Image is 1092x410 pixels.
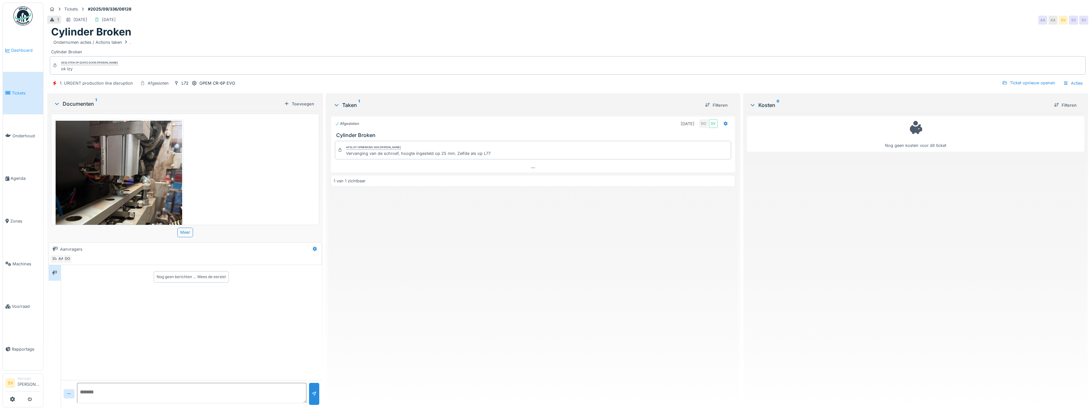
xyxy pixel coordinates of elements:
span: Zones [10,218,41,224]
div: Afsluit opmerking van [PERSON_NAME] [346,145,401,150]
div: SV [709,119,718,128]
sup: 0 [777,101,779,109]
div: DO [63,254,72,263]
div: [DATE] [74,17,87,23]
strong: #2025/09/336/06128 [85,6,134,12]
div: Documenten [54,100,282,108]
div: L72 [182,80,189,86]
div: 1. URGENT production line disruption [60,80,133,86]
div: Acties [1060,79,1086,88]
span: Machines [12,261,41,267]
a: Tickets [3,72,43,115]
div: Toevoegen [282,100,317,108]
div: Ticket opnieuw openen [1000,79,1058,87]
a: SV Manager[PERSON_NAME] [5,376,41,391]
span: Onderhoud [12,133,41,139]
div: [DATE] [102,17,116,23]
div: SV [1069,16,1078,25]
sup: 1 [358,101,360,109]
div: DO [699,119,708,128]
div: Nog geen berichten … Wees de eerste! [157,274,226,280]
sup: 1 [95,100,97,108]
div: Afgesloten [148,80,169,86]
div: SV [1059,16,1068,25]
a: Voorraad [3,285,43,328]
div: Vervanging van de schroef, hoogte ingesteld op 25 mm. Zelfde als op L77 [346,150,491,156]
div: Aanvragers [60,246,82,252]
h1: Cylinder Broken [51,26,131,38]
div: 1 [57,17,59,23]
div: Meer [177,228,193,237]
span: Tickets [12,90,41,96]
div: Cylinder Broken [51,38,1084,55]
div: AA [1038,16,1047,25]
span: Voorraad [12,303,41,309]
div: ok Izy [61,66,118,72]
div: Manager [18,376,41,381]
img: ggvx0ofxi5x9x4o2zy4usj7q986v [56,121,182,289]
img: Badge_color-CXgf-gQk.svg [13,6,33,26]
div: SV [50,254,59,263]
div: [DATE] [681,121,694,127]
a: Zones [3,200,43,243]
div: Kosten [749,101,1049,109]
li: [PERSON_NAME] [18,376,41,390]
div: Filteren [702,101,730,110]
div: Nog geen kosten voor dit ticket [751,119,1080,149]
a: Agenda [3,157,43,200]
div: AA [57,254,66,263]
a: Machines [3,242,43,285]
div: Gesloten op [DATE] door [PERSON_NAME] [61,61,118,65]
span: Rapportage [12,346,41,352]
a: Rapportage [3,328,43,371]
div: Ondernomen acties / Actions taken . [53,39,131,45]
div: SV [1079,16,1088,25]
div: Filteren [1051,101,1079,110]
li: SV [5,378,15,388]
h3: Cylinder Broken [336,132,732,138]
span: Dashboard [11,47,41,53]
div: OPEM CR-6P EVO [199,80,235,86]
a: Dashboard [3,29,43,72]
div: Tickets [64,6,78,12]
div: Afgesloten [335,121,359,126]
a: Onderhoud [3,114,43,157]
div: Taken [333,101,700,109]
div: AA [1049,16,1057,25]
span: Agenda [11,175,41,181]
div: 1 van 1 zichtbaar [334,178,366,184]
